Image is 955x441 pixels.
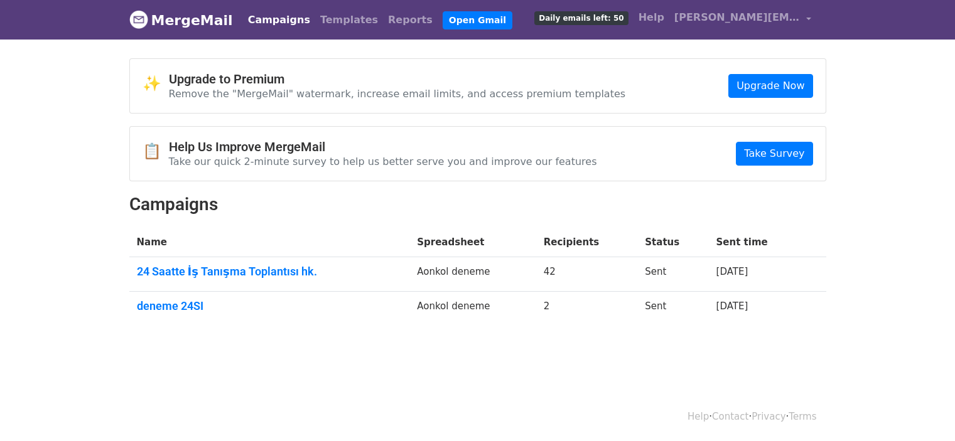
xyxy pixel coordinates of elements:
[709,228,804,257] th: Sent time
[637,257,708,292] td: Sent
[736,142,812,166] a: Take Survey
[129,228,410,257] th: Name
[712,411,748,422] a: Contact
[443,11,512,29] a: Open Gmail
[634,5,669,30] a: Help
[143,75,169,93] span: ✨
[409,228,536,257] th: Spreadsheet
[752,411,785,422] a: Privacy
[169,87,626,100] p: Remove the "MergeMail" watermark, increase email limits, and access premium templates
[536,257,638,292] td: 42
[137,299,402,313] a: deneme 24SI
[637,291,708,325] td: Sent
[716,300,748,312] a: [DATE]
[728,74,812,98] a: Upgrade Now
[137,265,402,279] a: 24 Saatte İş Tanışma Toplantısı hk.
[129,7,233,33] a: MergeMail
[143,142,169,161] span: 📋
[688,411,709,422] a: Help
[536,228,638,257] th: Recipients
[669,5,816,35] a: [PERSON_NAME][EMAIL_ADDRESS][DOMAIN_NAME]
[892,381,955,441] iframe: Chat Widget
[536,291,638,325] td: 2
[383,8,438,33] a: Reports
[169,139,597,154] h4: Help Us Improve MergeMail
[674,10,800,25] span: [PERSON_NAME][EMAIL_ADDRESS][DOMAIN_NAME]
[243,8,315,33] a: Campaigns
[534,11,628,25] span: Daily emails left: 50
[529,5,633,30] a: Daily emails left: 50
[716,266,748,277] a: [DATE]
[169,72,626,87] h4: Upgrade to Premium
[129,194,826,215] h2: Campaigns
[409,291,536,325] td: Aonkol deneme
[169,155,597,168] p: Take our quick 2-minute survey to help us better serve you and improve our features
[129,10,148,29] img: MergeMail logo
[315,8,383,33] a: Templates
[409,257,536,292] td: Aonkol deneme
[789,411,816,422] a: Terms
[637,228,708,257] th: Status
